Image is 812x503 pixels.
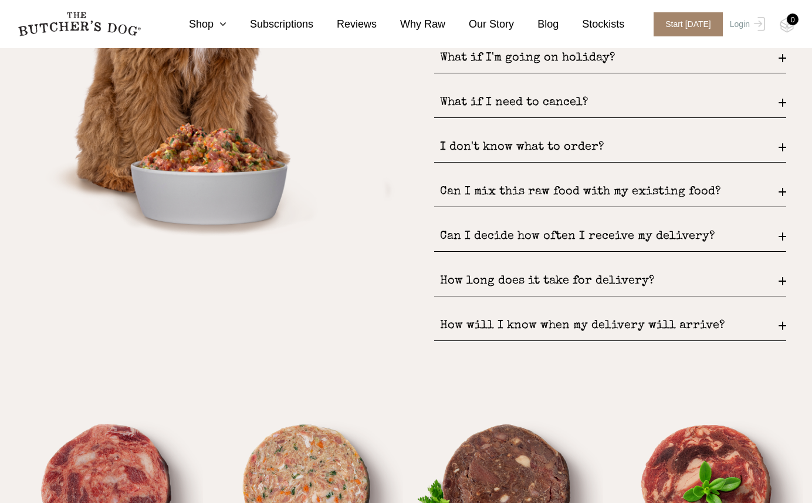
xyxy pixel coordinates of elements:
[654,12,723,36] span: Start [DATE]
[226,16,313,32] a: Subscriptions
[514,16,559,32] a: Blog
[434,133,786,163] div: I don't know what to order?
[434,88,786,118] div: What if I need to cancel?
[434,43,786,73] div: What if I'm going on holiday?
[434,222,786,252] div: Can I decide how often I receive my delivery?
[434,266,786,296] div: How long does it take for delivery?
[313,16,377,32] a: Reviews
[445,16,514,32] a: Our Story
[434,311,786,341] div: How will I know when my delivery will arrive?
[559,16,624,32] a: Stockists
[780,18,794,33] img: TBD_Cart-Empty.png
[377,16,445,32] a: Why Raw
[642,12,727,36] a: Start [DATE]
[165,16,226,32] a: Shop
[727,12,765,36] a: Login
[787,13,799,25] div: 0
[434,177,786,207] div: Can I mix this raw food with my existing food?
